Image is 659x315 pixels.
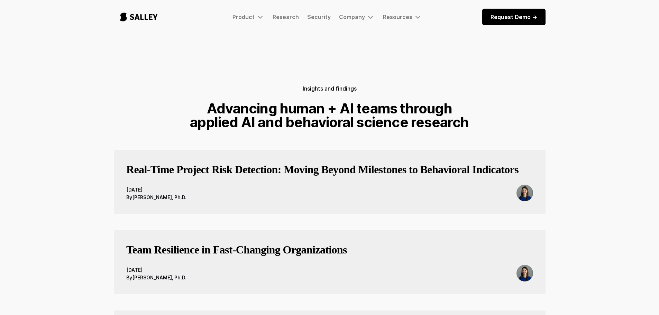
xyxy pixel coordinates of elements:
[132,274,186,281] div: [PERSON_NAME], Ph.D.
[126,186,186,194] div: [DATE]
[307,13,331,20] a: Security
[482,9,546,25] a: Request Demo ->
[339,13,365,20] div: Company
[339,13,375,21] div: Company
[126,266,186,274] div: [DATE]
[126,274,132,281] div: By
[126,163,519,176] h3: Real-Time Project Risk Detection: Moving Beyond Milestones to Behavioral Indicators
[114,6,164,28] a: home
[126,194,132,201] div: By
[232,13,264,21] div: Product
[303,84,357,93] h5: Insights and findings
[132,194,186,201] div: [PERSON_NAME], Ph.D.
[126,243,347,265] a: Team Resilience in Fast‑Changing Organizations
[187,102,472,129] h1: Advancing human + AI teams through applied AI and behavioral science research
[273,13,299,20] a: Research
[126,163,519,185] a: Real-Time Project Risk Detection: Moving Beyond Milestones to Behavioral Indicators
[232,13,255,20] div: Product
[383,13,412,20] div: Resources
[383,13,422,21] div: Resources
[126,243,347,257] h3: Team Resilience in Fast‑Changing Organizations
